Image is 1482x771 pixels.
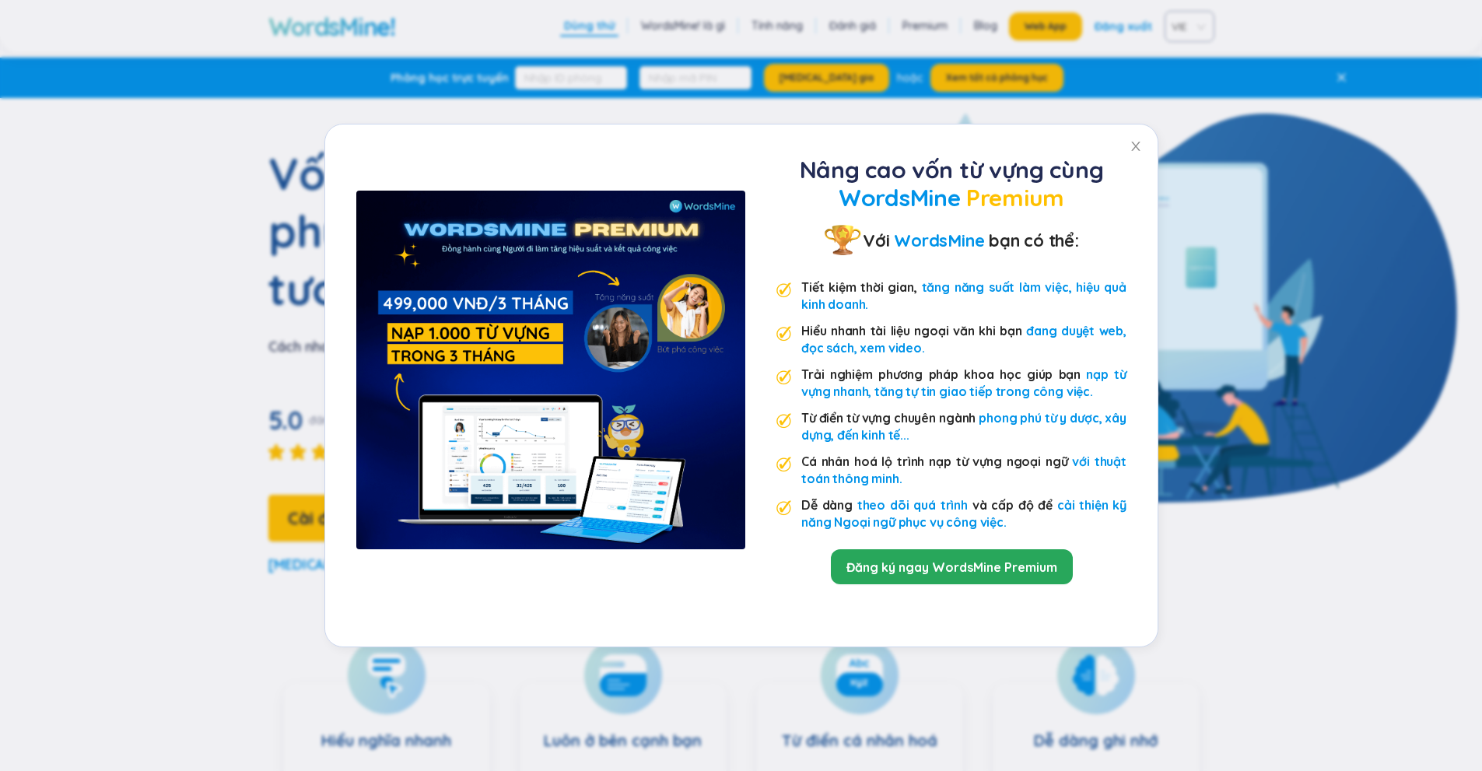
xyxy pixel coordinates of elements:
span: theo dõi quá trình [857,497,967,513]
span: Nâng cao vốn từ vựng cùng [799,155,1103,184]
div: Tiết kiệm thời gian, [801,279,1126,313]
img: premium [776,370,792,385]
strong: Với bạn có thể: [863,226,1079,254]
span: nạp từ vựng nhanh, tăng tự tin giao tiếp trong công việc. [801,366,1126,399]
span: WordsMine [839,183,960,212]
span: Premium [966,183,1064,212]
div: Từ điển từ vựng chuyên ngành [801,409,1126,443]
img: premium [776,457,792,472]
span: cải thiện kỹ năng Ngoại ngữ phục vụ công việc. [801,497,1126,530]
a: Đăng ký ngay WordsMine Premium [846,559,1056,576]
img: premium [776,500,792,516]
button: Đăng ký ngay WordsMine Premium [830,549,1072,584]
img: premium [776,282,792,298]
span: với thuật toán thông minh. [801,454,1126,486]
img: premium [356,191,745,549]
button: Close [1114,124,1158,168]
span: close [1130,140,1142,152]
div: Hiểu nhanh tài liệu ngoại văn khi bạn [801,322,1126,356]
img: premium [776,326,792,342]
span: phong phú từ y dược, xây dựng, đến kinh tế... [801,410,1126,443]
div: Cá nhân hoá lộ trình nạp từ vựng ngoại ngữ [801,453,1126,487]
img: premium [824,221,863,260]
div: Trải nghiệm phương pháp khoa học giúp bạn [801,366,1126,400]
span: tăng năng suất làm việc, hiệu quả kinh doanh. [801,279,1126,312]
img: premium [776,413,792,429]
div: Dễ dàng và cấp độ để [801,496,1126,531]
span: WordsMine [894,230,984,251]
span: đang duyệt web, đọc sách, xem video. [801,323,1126,356]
